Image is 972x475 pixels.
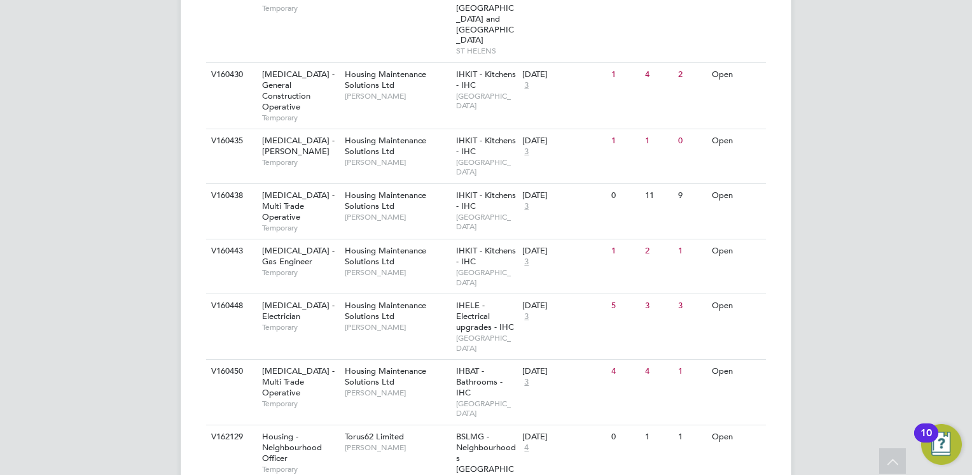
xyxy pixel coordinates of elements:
[675,294,708,318] div: 3
[709,184,764,208] div: Open
[208,294,253,318] div: V160448
[345,322,450,332] span: [PERSON_NAME]
[345,135,426,157] span: Housing Maintenance Solutions Ltd
[675,63,708,87] div: 2
[642,425,675,449] div: 1
[608,129,641,153] div: 1
[456,300,514,332] span: IHELE - Electrical upgrades - IHC
[262,365,335,398] span: [MEDICAL_DATA] - Multi Trade Operative
[262,399,338,409] span: Temporary
[522,257,531,267] span: 3
[456,399,517,418] span: [GEOGRAPHIC_DATA]
[608,360,641,383] div: 4
[456,91,517,111] span: [GEOGRAPHIC_DATA]
[642,360,675,383] div: 4
[642,239,675,263] div: 2
[456,46,517,56] span: ST HELENS
[608,425,641,449] div: 0
[709,425,764,449] div: Open
[522,443,531,453] span: 4
[208,129,253,153] div: V160435
[921,424,962,465] button: Open Resource Center, 10 new notifications
[208,360,253,383] div: V160450
[522,201,531,212] span: 3
[522,136,605,146] div: [DATE]
[208,184,253,208] div: V160438
[709,294,764,318] div: Open
[709,239,764,263] div: Open
[522,246,605,257] div: [DATE]
[345,190,426,211] span: Housing Maintenance Solutions Ltd
[208,425,253,449] div: V162129
[456,157,517,177] span: [GEOGRAPHIC_DATA]
[709,360,764,383] div: Open
[262,135,335,157] span: [MEDICAL_DATA] - [PERSON_NAME]
[345,300,426,322] span: Housing Maintenance Solutions Ltd
[262,190,335,222] span: [MEDICAL_DATA] - Multi Trade Operative
[522,377,531,388] span: 3
[262,223,338,233] span: Temporary
[608,239,641,263] div: 1
[262,69,335,112] span: [MEDICAL_DATA] - General Construction Operative
[642,294,675,318] div: 3
[345,91,450,101] span: [PERSON_NAME]
[709,63,764,87] div: Open
[345,365,426,387] span: Housing Maintenance Solutions Ltd
[262,322,338,332] span: Temporary
[522,146,531,157] span: 3
[345,443,450,453] span: [PERSON_NAME]
[262,464,338,474] span: Temporary
[456,365,503,398] span: IHBAT - Bathrooms - IHC
[345,388,450,398] span: [PERSON_NAME]
[522,432,605,443] div: [DATE]
[262,157,338,167] span: Temporary
[262,300,335,322] span: [MEDICAL_DATA] - Electrician
[345,69,426,90] span: Housing Maintenance Solutions Ltd
[345,212,450,222] span: [PERSON_NAME]
[675,360,708,383] div: 1
[456,267,517,287] span: [GEOGRAPHIC_DATA]
[642,129,675,153] div: 1
[608,184,641,208] div: 0
[345,431,404,442] span: Torus62 Limited
[675,129,708,153] div: 0
[456,135,516,157] span: IHKIT - Kitchens - IHC
[262,245,335,267] span: [MEDICAL_DATA] - Gas Engineer
[345,267,450,278] span: [PERSON_NAME]
[920,433,932,450] div: 10
[642,63,675,87] div: 4
[456,333,517,353] span: [GEOGRAPHIC_DATA]
[262,267,338,278] span: Temporary
[208,63,253,87] div: V160430
[642,184,675,208] div: 11
[262,3,338,13] span: Temporary
[675,425,708,449] div: 1
[522,69,605,80] div: [DATE]
[608,63,641,87] div: 1
[262,113,338,123] span: Temporary
[675,184,708,208] div: 9
[522,366,605,377] div: [DATE]
[522,190,605,201] div: [DATE]
[709,129,764,153] div: Open
[456,212,517,232] span: [GEOGRAPHIC_DATA]
[262,431,322,464] span: Housing - Neighbourhood Officer
[456,190,516,211] span: IHKIT - Kitchens - IHC
[345,245,426,267] span: Housing Maintenance Solutions Ltd
[456,69,516,90] span: IHKIT - Kitchens - IHC
[456,245,516,267] span: IHKIT - Kitchens - IHC
[522,80,531,91] span: 3
[345,157,450,167] span: [PERSON_NAME]
[522,311,531,322] span: 3
[208,239,253,263] div: V160443
[522,301,605,311] div: [DATE]
[608,294,641,318] div: 5
[675,239,708,263] div: 1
